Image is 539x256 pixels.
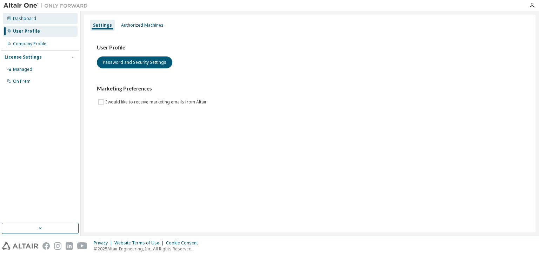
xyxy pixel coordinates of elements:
[97,44,523,51] h3: User Profile
[5,54,42,60] div: License Settings
[2,242,38,250] img: altair_logo.svg
[13,41,46,47] div: Company Profile
[13,67,32,72] div: Managed
[54,242,61,250] img: instagram.svg
[121,22,164,28] div: Authorized Machines
[97,85,523,92] h3: Marketing Preferences
[94,240,114,246] div: Privacy
[13,16,36,21] div: Dashboard
[77,242,87,250] img: youtube.svg
[93,22,112,28] div: Settings
[66,242,73,250] img: linkedin.svg
[105,98,208,106] label: I would like to receive marketing emails from Altair
[13,79,31,84] div: On Prem
[166,240,202,246] div: Cookie Consent
[4,2,91,9] img: Altair One
[42,242,50,250] img: facebook.svg
[13,28,40,34] div: User Profile
[97,56,172,68] button: Password and Security Settings
[114,240,166,246] div: Website Terms of Use
[94,246,202,252] p: © 2025 Altair Engineering, Inc. All Rights Reserved.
